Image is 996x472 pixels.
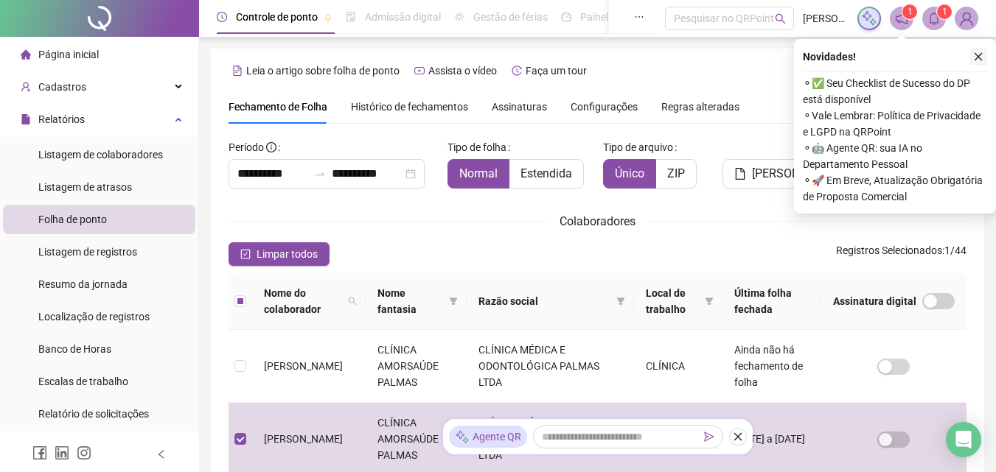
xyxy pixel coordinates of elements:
span: history [512,66,522,76]
span: filter [616,297,625,306]
span: facebook [32,445,47,460]
span: Nome fantasia [377,285,443,317]
sup: 1 [937,4,952,19]
span: to [314,168,326,180]
span: ZIP [667,166,685,180]
span: Período [229,141,264,153]
span: clock-circle [217,12,227,22]
span: ellipsis [634,12,644,22]
span: Painel do DP [580,11,638,23]
span: [PERSON_NAME] [752,165,840,183]
span: linkedin [55,445,69,460]
span: file-text [232,66,243,76]
span: left [156,449,167,459]
span: Colaboradores [560,214,635,228]
span: Normal [459,166,498,180]
span: Regras alteradas [661,102,739,112]
span: Nome do colaborador [264,285,342,317]
span: Faça um tour [526,65,587,77]
span: search [348,297,357,306]
span: ⚬ 🤖 Agente QR: sua IA no Departamento Pessoal [803,140,987,172]
span: filter [613,290,628,312]
span: Folha de ponto [38,214,107,225]
span: filter [446,282,461,320]
span: close [973,52,983,62]
img: sparkle-icon.fc2bf0ac1784a2077858766a79e2daf3.svg [861,10,877,27]
span: [PERSON_NAME] [264,433,343,445]
span: : 1 / 44 [836,242,967,266]
span: Banco de Horas [38,343,111,355]
td: CLÍNICA [634,330,722,403]
span: filter [702,282,717,320]
span: Local de trabalho [646,285,699,317]
span: ⚬ Vale Lembrar: Política de Privacidade e LGPD na QRPoint [803,108,987,140]
td: CLÍNICA AMORSAÚDE PALMAS [366,330,467,403]
span: Cadastros [38,81,86,93]
td: CLÍNICA MÉDICA E ODONTOLÓGICA PALMAS LTDA [467,330,633,403]
span: Relatório de solicitações [38,408,149,420]
span: Listagem de colaboradores [38,149,163,161]
button: [PERSON_NAME] [722,159,852,189]
span: close [733,432,743,442]
span: notification [895,12,908,25]
span: send [704,432,714,442]
span: check-square [240,249,251,259]
span: Admissão digital [365,11,441,23]
span: Histórico de fechamentos [351,101,468,113]
span: 1 [942,7,947,17]
span: filter [449,297,458,306]
img: 50702 [955,7,978,29]
span: bell [927,12,941,25]
span: Novidades ! [803,49,856,65]
span: Razão social [478,293,610,309]
span: file [734,168,746,180]
span: Tipo de arquivo [603,139,673,155]
span: 1 [908,7,913,17]
span: Relatórios [38,113,85,125]
span: youtube [414,66,425,76]
span: dashboard [561,12,571,22]
span: Único [615,166,644,180]
span: Gestão de férias [473,11,548,23]
span: sun [454,12,464,22]
span: search [775,13,786,24]
span: Estendida [520,166,572,180]
span: Tipo de folha [447,139,506,155]
span: Registros Selecionados [836,244,942,256]
span: file [21,114,31,124]
span: user-add [21,82,31,92]
span: Escalas de trabalho [38,376,128,387]
span: Localização de registros [38,311,150,323]
span: Limpar todos [257,246,318,262]
span: Assinatura digital [833,293,916,309]
span: pushpin [324,13,332,22]
button: Limpar todos [229,242,330,266]
span: info-circle [266,142,276,152]
span: Controle de ponto [236,11,318,23]
span: filter [705,297,714,306]
sup: 1 [902,4,917,19]
div: Agente QR [449,426,527,448]
span: Página inicial [38,49,99,60]
th: Última folha fechada [722,273,821,330]
span: ⚬ ✅ Seu Checklist de Sucesso do DP está disponível [803,75,987,108]
span: Assinaturas [492,102,547,112]
span: Configurações [571,102,638,112]
span: Assista o vídeo [428,65,497,77]
span: Resumo da jornada [38,278,128,290]
span: home [21,49,31,60]
span: search [345,282,360,320]
div: Open Intercom Messenger [946,422,981,457]
img: sparkle-icon.fc2bf0ac1784a2077858766a79e2daf3.svg [455,429,470,445]
span: Listagem de atrasos [38,181,132,193]
span: Ainda não há fechamento de folha [734,344,803,388]
span: [PERSON_NAME] [264,360,343,372]
span: ⚬ 🚀 Em Breve, Atualização Obrigatória de Proposta Comercial [803,172,987,205]
span: [PERSON_NAME] [803,10,849,27]
span: swap-right [314,168,326,180]
span: Listagem de registros [38,246,137,258]
span: file-done [346,12,356,22]
span: Leia o artigo sobre folha de ponto [246,65,400,77]
span: Fechamento de Folha [229,101,327,113]
span: instagram [77,445,91,460]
